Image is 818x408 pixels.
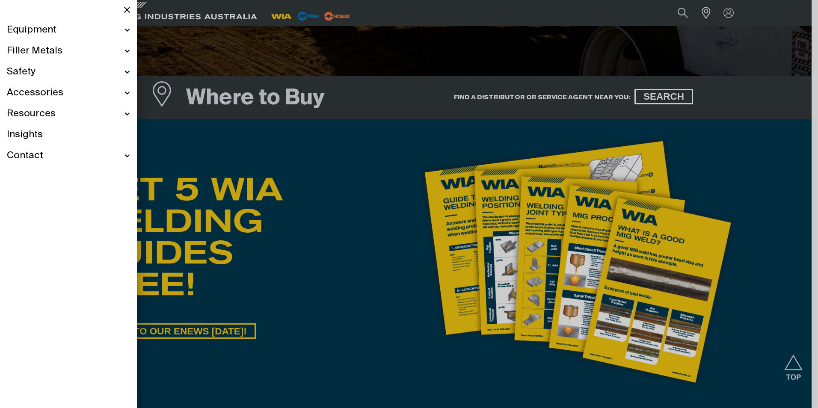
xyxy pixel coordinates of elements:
a: Equipment [7,20,130,41]
a: Resources [7,103,130,124]
span: Filler Metals [7,45,62,57]
a: Contact [7,145,130,166]
a: Accessories [7,83,130,103]
span: Insights [7,129,43,141]
a: Safety [7,62,130,83]
span: Safety [7,66,35,78]
span: Resources [7,108,56,120]
a: Filler Metals [7,41,130,62]
span: Contact [7,150,43,162]
span: Equipment [7,24,56,36]
a: Insights [7,124,130,145]
span: Accessories [7,87,63,99]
